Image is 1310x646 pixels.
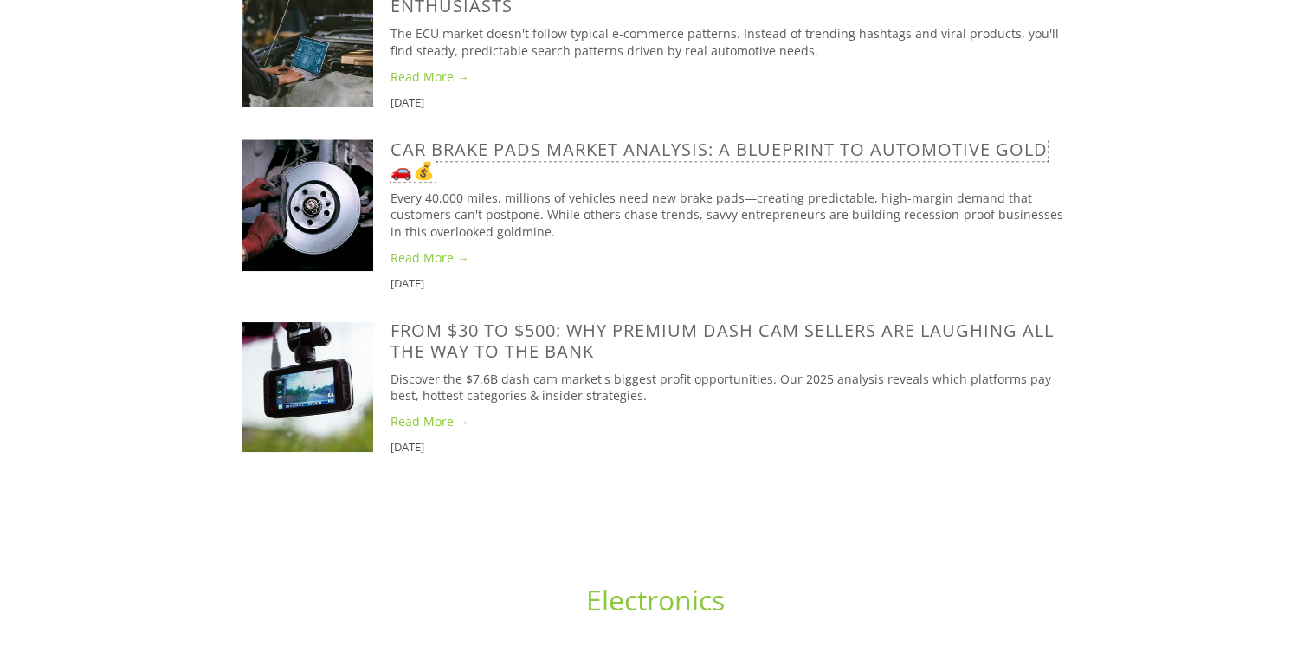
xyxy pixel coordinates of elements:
[390,371,1069,404] p: Discover the $7.6B dash cam market's biggest profit opportunities. Our 2025 analysis reveals whic...
[390,68,1069,86] a: Read More →
[242,139,373,271] img: Car Brake Pads Market Analysis: A Blueprint to Automotive Gold 🚗💰
[586,581,725,618] a: Electronics
[390,413,1069,430] a: Read More →
[390,439,424,455] time: [DATE]
[242,320,390,452] a: From $30 to $500: Why Premium Dash Cam Sellers Are Laughing All the Way to the Bank
[390,94,424,110] time: [DATE]
[390,275,424,291] time: [DATE]
[390,25,1069,59] p: The ECU market doesn't follow typical e-commerce patterns. Instead of trending hashtags and viral...
[390,249,1069,267] a: Read More →
[390,138,1048,182] a: Car Brake Pads Market Analysis: A Blueprint to Automotive Gold 🚗💰
[242,139,390,271] a: Car Brake Pads Market Analysis: A Blueprint to Automotive Gold 🚗💰
[390,319,1054,363] a: From $30 to $500: Why Premium Dash Cam Sellers Are Laughing All the Way to the Bank
[242,320,373,452] img: From $30 to $500: Why Premium Dash Cam Sellers Are Laughing All the Way to the Bank
[390,190,1069,241] p: Every 40,000 miles, millions of vehicles need new brake pads—creating predictable, high-margin de...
